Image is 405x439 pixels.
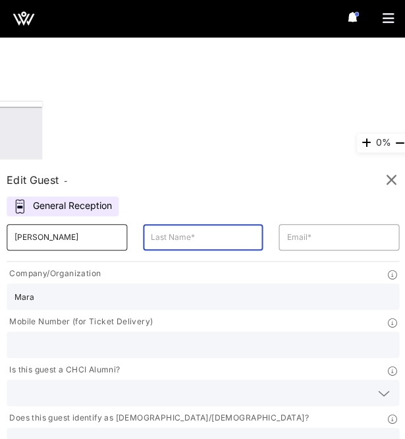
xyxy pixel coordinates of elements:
input: First Name* [14,227,119,248]
p: Is this guest a CHCI Alumni? [7,363,120,377]
input: Email* [286,227,391,248]
div: Edit Guest [7,171,68,189]
span: - [64,176,68,186]
div: General Reception [7,196,119,216]
p: Company/Organization [7,267,101,281]
input: Last Name* [151,227,256,248]
p: Mobile Number (for Ticket Delivery) [7,315,153,329]
p: Does this guest identify as [DEMOGRAPHIC_DATA]/[DEMOGRAPHIC_DATA]? [7,411,308,425]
